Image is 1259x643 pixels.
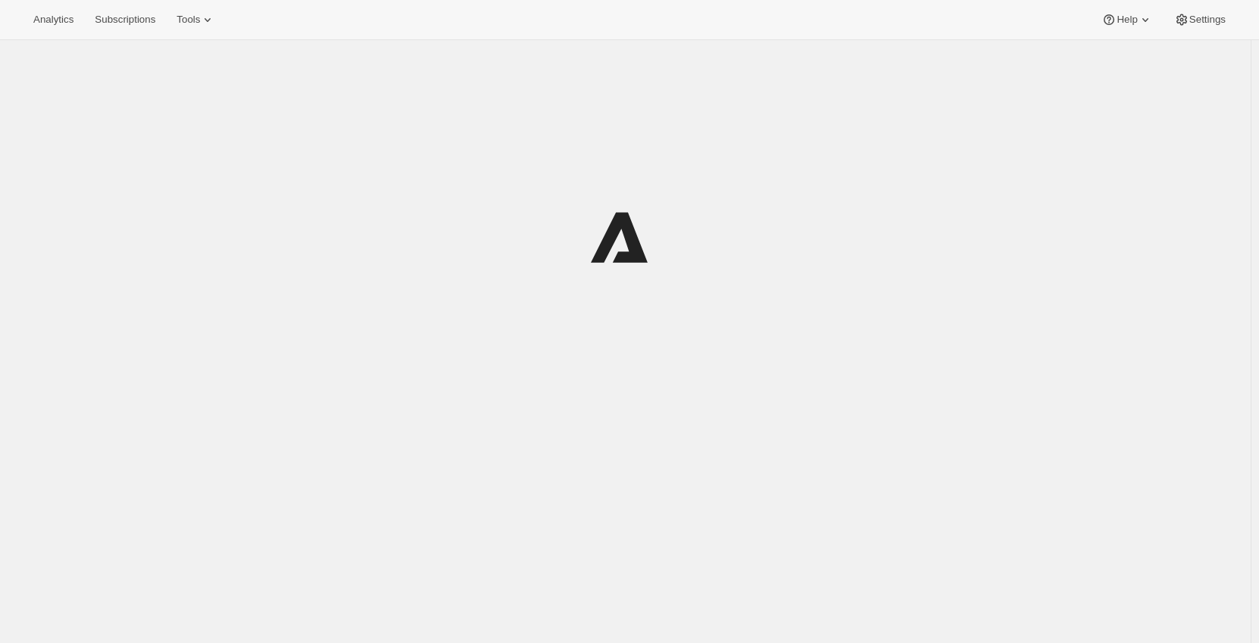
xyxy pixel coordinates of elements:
span: Subscriptions [95,14,155,26]
button: Analytics [24,9,83,30]
button: Subscriptions [86,9,164,30]
button: Settings [1165,9,1235,30]
button: Tools [167,9,224,30]
span: Settings [1189,14,1226,26]
span: Tools [177,14,200,26]
button: Help [1092,9,1161,30]
span: Help [1117,14,1137,26]
span: Analytics [33,14,73,26]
